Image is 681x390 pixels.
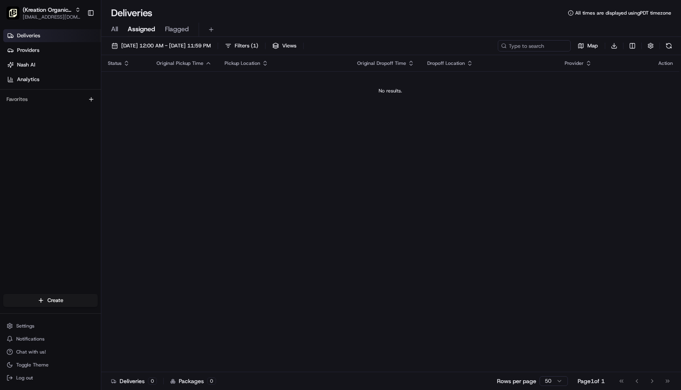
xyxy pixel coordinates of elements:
span: Original Pickup Time [156,60,203,66]
img: (Kreation Organic) - 710 Marina Grab & Go [6,6,19,19]
p: Rows per page [497,377,536,385]
span: Analytics [17,76,39,83]
button: (Kreation Organic) - 710 Marina Grab & Go [23,6,72,14]
a: Providers [3,44,101,57]
span: Deliveries [17,32,40,39]
button: Create [3,294,98,307]
input: Type to search [498,40,571,51]
span: Provider [565,60,584,66]
button: Toggle Theme [3,359,98,371]
span: Create [47,297,63,304]
span: Pickup Location [225,60,260,66]
div: No results. [105,88,676,94]
button: Filters(1) [221,40,262,51]
span: Map [587,42,598,49]
button: [DATE] 12:00 AM - [DATE] 11:59 PM [108,40,214,51]
div: Action [658,60,673,66]
span: Chat with us! [16,349,46,355]
a: Deliveries [3,29,101,42]
span: [DATE] 12:00 AM - [DATE] 11:59 PM [121,42,211,49]
button: Views [269,40,300,51]
button: Refresh [663,40,675,51]
span: Assigned [128,24,155,34]
div: 0 [207,377,216,385]
span: All times are displayed using PDT timezone [575,10,671,16]
h1: Deliveries [111,6,152,19]
button: Log out [3,372,98,384]
span: Settings [16,323,34,329]
span: ( 1 ) [251,42,258,49]
span: Filters [235,42,258,49]
span: Original Dropoff Time [357,60,406,66]
span: Providers [17,47,39,54]
button: Chat with us! [3,346,98,358]
span: Status [108,60,122,66]
span: Flagged [165,24,189,34]
div: Packages [170,377,216,385]
a: Analytics [3,73,101,86]
button: Settings [3,320,98,332]
span: All [111,24,118,34]
span: Notifications [16,336,45,342]
div: Favorites [3,93,98,106]
span: Nash AI [17,61,35,69]
span: Dropoff Location [427,60,465,66]
button: Map [574,40,602,51]
a: Nash AI [3,58,101,71]
button: (Kreation Organic) - 710 Marina Grab & Go(Kreation Organic) - 710 Marina Grab & Go[EMAIL_ADDRESS]... [3,3,84,23]
span: Log out [16,375,33,381]
span: Toggle Theme [16,362,49,368]
span: Views [282,42,296,49]
button: [EMAIL_ADDRESS][DOMAIN_NAME] [23,14,81,20]
button: Notifications [3,333,98,345]
div: 0 [148,377,157,385]
div: Page 1 of 1 [578,377,605,385]
div: Deliveries [111,377,157,385]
